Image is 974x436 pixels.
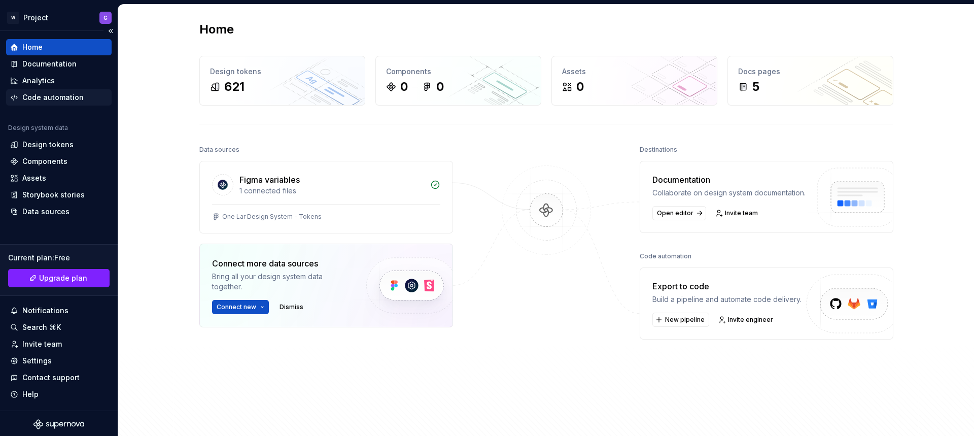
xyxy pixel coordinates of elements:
div: Assets [22,173,46,183]
svg: Supernova Logo [33,419,84,429]
div: Collaborate on design system documentation. [652,188,806,198]
button: Notifications [6,303,112,319]
div: 621 [224,79,245,95]
a: Settings [6,353,112,369]
div: 5 [752,79,759,95]
button: WProjectG [2,7,116,28]
a: Open editor [652,206,706,220]
span: New pipeline [665,316,705,324]
div: Project [23,13,48,23]
a: Invite engineer [715,313,778,327]
button: Connect new [212,300,269,314]
div: 0 [436,79,444,95]
div: 0 [576,79,584,95]
div: Data sources [199,143,239,157]
h2: Home [199,21,234,38]
a: Figma variables1 connected filesOne Lar Design System - Tokens [199,161,453,233]
div: Current plan : Free [8,253,110,263]
a: Invite team [6,336,112,352]
div: Home [22,42,43,52]
div: Design system data [8,124,68,132]
button: Search ⌘K [6,319,112,336]
div: Components [22,156,67,166]
a: Assets0 [551,56,717,106]
a: Invite team [712,206,762,220]
div: Components [386,66,531,77]
span: Invite engineer [728,316,773,324]
a: Analytics [6,73,112,89]
span: Connect new [217,303,256,311]
div: Bring all your design system data together. [212,272,349,292]
button: Collapse sidebar [103,24,118,38]
div: Code automation [22,92,84,103]
div: Docs pages [738,66,883,77]
div: W [7,12,19,24]
div: Assets [562,66,707,77]
div: 0 [400,79,408,95]
a: Assets [6,170,112,186]
a: Code automation [6,89,112,106]
div: Settings [22,356,52,366]
div: Documentation [22,59,77,69]
div: Design tokens [210,66,355,77]
div: Documentation [652,174,806,186]
a: Components [6,153,112,170]
div: Analytics [22,76,55,86]
button: New pipeline [652,313,709,327]
div: Design tokens [22,140,74,150]
button: Dismiss [275,300,308,314]
div: Export to code [652,280,802,292]
div: Invite team [22,339,62,349]
div: Code automation [640,249,691,263]
button: Contact support [6,370,112,386]
div: Data sources [22,207,69,217]
div: One Lar Design System - Tokens [222,213,322,221]
a: Design tokens621 [199,56,365,106]
a: Components00 [375,56,541,106]
div: Storybook stories [22,190,85,200]
div: Help [22,389,39,399]
span: Invite team [725,209,758,217]
a: Upgrade plan [8,269,110,287]
span: Dismiss [280,303,303,311]
a: Design tokens [6,137,112,153]
a: Data sources [6,204,112,220]
a: Home [6,39,112,55]
div: 1 connected files [239,186,424,196]
span: Upgrade plan [39,273,87,283]
div: Figma variables [239,174,300,186]
div: G [103,14,108,22]
a: Docs pages5 [727,56,893,106]
a: Storybook stories [6,187,112,203]
div: Search ⌘K [22,322,61,332]
div: Build a pipeline and automate code delivery. [652,294,802,305]
div: Notifications [22,306,68,316]
button: Help [6,386,112,403]
span: Open editor [657,209,693,217]
div: Destinations [640,143,677,157]
div: Connect more data sources [212,257,349,270]
a: Documentation [6,56,112,72]
div: Contact support [22,373,80,383]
